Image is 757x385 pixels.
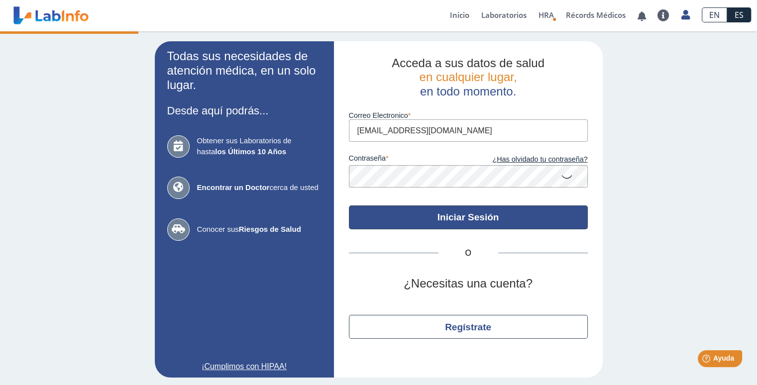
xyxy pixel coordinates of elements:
[349,315,588,339] button: Regístrate
[349,205,588,229] button: Iniciar Sesión
[167,49,322,92] h2: Todas sus necesidades de atención médica, en un solo lugar.
[239,225,301,233] font: Riesgos de Salud
[668,346,746,374] iframe: Lanzador de widgets de ayuda
[727,7,751,22] a: ES
[420,85,516,98] font: en todo momento.
[167,361,322,373] a: ¡Cumplimos con HIPAA!
[702,7,727,22] a: EN
[438,247,498,259] span: O
[197,183,270,192] font: Encontrar un Doctor
[349,111,588,119] label: Correo Electronico
[197,136,292,156] font: Obtener sus Laboratorios de hasta
[269,183,318,192] font: cerca de usted
[539,10,554,20] span: HRA
[167,104,322,117] h3: Desde aquí podrás...
[197,225,239,233] font: Conocer sus
[392,56,544,70] font: Acceda a sus datos de salud
[468,154,588,165] a: ¿Has olvidado tu contraseña?
[419,70,517,84] font: en cualquier lugar,
[349,277,588,291] h2: ¿Necesitas una cuenta?
[215,147,286,156] font: los Últimos 10 Años
[349,154,468,165] label: contraseña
